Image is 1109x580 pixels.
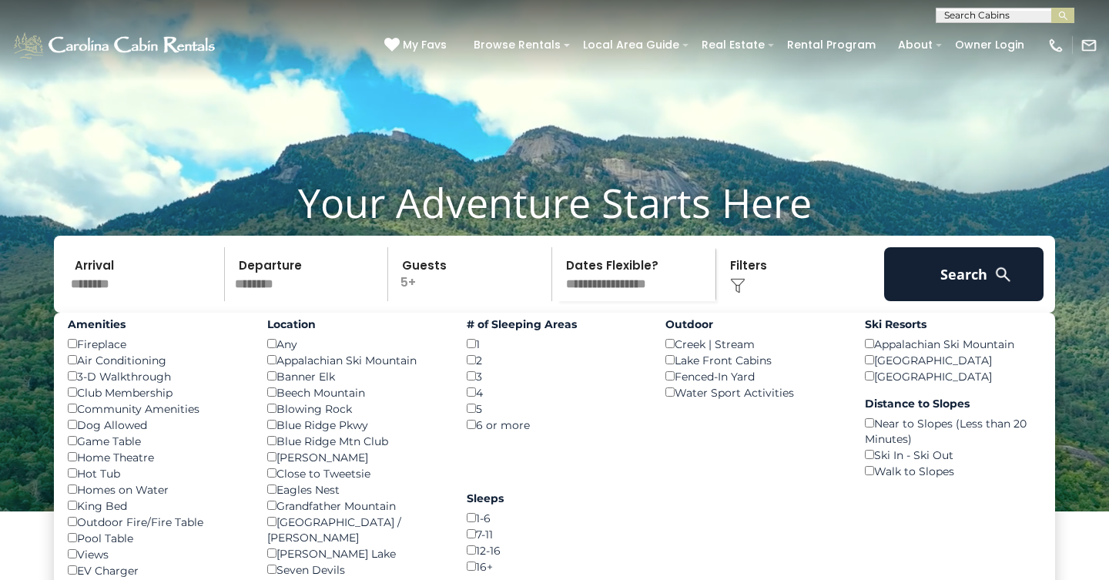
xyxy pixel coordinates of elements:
[68,546,244,562] div: Views
[1081,37,1097,54] img: mail-regular-white.png
[267,401,444,417] div: Blowing Rock
[267,562,444,578] div: Seven Devils
[68,449,244,465] div: Home Theatre
[267,384,444,401] div: Beech Mountain
[384,37,451,54] a: My Favs
[467,491,643,506] label: Sleeps
[267,336,444,352] div: Any
[267,498,444,514] div: Grandfather Mountain
[68,562,244,578] div: EV Charger
[884,247,1044,301] button: Search
[68,514,244,530] div: Outdoor Fire/Fire Table
[68,401,244,417] div: Community Amenities
[68,417,244,433] div: Dog Allowed
[865,463,1041,479] div: Walk to Slopes
[267,317,444,332] label: Location
[467,401,643,417] div: 5
[68,433,244,449] div: Game Table
[575,33,687,57] a: Local Area Guide
[665,317,842,332] label: Outdoor
[68,384,244,401] div: Club Membership
[1047,37,1064,54] img: phone-regular-white.png
[68,317,244,332] label: Amenities
[267,368,444,384] div: Banner Elk
[267,545,444,562] div: [PERSON_NAME] Lake
[68,352,244,368] div: Air Conditioning
[865,447,1041,463] div: Ski In - Ski Out
[730,278,745,293] img: filter--v1.png
[665,368,842,384] div: Fenced-In Yard
[467,542,643,558] div: 12-16
[12,30,219,61] img: White-1-1-2.png
[467,352,643,368] div: 2
[267,433,444,449] div: Blue Ridge Mtn Club
[68,465,244,481] div: Hot Tub
[467,558,643,575] div: 16+
[466,33,568,57] a: Browse Rentals
[694,33,772,57] a: Real Estate
[665,352,842,368] div: Lake Front Cabins
[865,396,1041,411] label: Distance to Slopes
[865,415,1041,447] div: Near to Slopes (Less than 20 Minutes)
[267,465,444,481] div: Close to Tweetsie
[403,37,447,53] span: My Favs
[865,336,1041,352] div: Appalachian Ski Mountain
[467,526,643,542] div: 7-11
[267,352,444,368] div: Appalachian Ski Mountain
[467,384,643,401] div: 4
[267,514,444,545] div: [GEOGRAPHIC_DATA] / [PERSON_NAME]
[947,33,1032,57] a: Owner Login
[467,336,643,352] div: 1
[68,530,244,546] div: Pool Table
[467,417,643,433] div: 6 or more
[467,317,643,332] label: # of Sleeping Areas
[12,179,1097,226] h1: Your Adventure Starts Here
[467,368,643,384] div: 3
[467,510,643,526] div: 1-6
[68,498,244,514] div: King Bed
[865,368,1041,384] div: [GEOGRAPHIC_DATA]
[68,368,244,384] div: 3-D Walkthrough
[890,33,940,57] a: About
[779,33,883,57] a: Rental Program
[68,481,244,498] div: Homes on Water
[665,336,842,352] div: Creek | Stream
[393,247,551,301] p: 5+
[267,481,444,498] div: Eagles Nest
[865,317,1041,332] label: Ski Resorts
[665,384,842,401] div: Water Sport Activities
[267,449,444,465] div: [PERSON_NAME]
[267,417,444,433] div: Blue Ridge Pkwy
[68,336,244,352] div: Fireplace
[865,352,1041,368] div: [GEOGRAPHIC_DATA]
[993,265,1013,284] img: search-regular-white.png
